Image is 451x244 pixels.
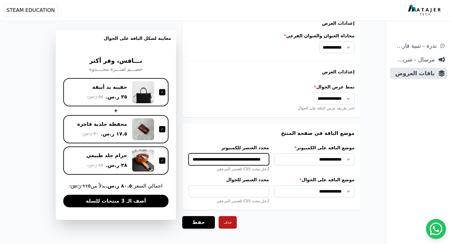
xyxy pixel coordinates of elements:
button: أضف الـ 3 منتجات للسلة [63,195,168,207]
img: حزام جلد طبيعي [132,150,154,172]
span: ٣٥ ر.س. [106,93,127,101]
div: محفظة جلدية فاخرة [77,121,127,128]
span: ٤٥ ر.س. [87,162,103,168]
label: موضع الباقة على الجوال [274,177,355,183]
label: موضع الباقة على الكمبيوتر [274,145,355,151]
p: خصـــم لفتـــرة محــــدوة [63,66,168,73]
button: حذف [219,216,237,229]
div: أدخل محدد CSS للعنصر المرجعي [189,167,269,172]
span: STEAM EDUCATION [7,7,55,14]
label: محدد العنصر للجوال [189,177,269,183]
span: ندرة - تنبية قارب علي النفاذ [392,41,437,50]
button: حفظ [182,216,215,229]
div: + [63,107,168,114]
button: STEAM EDUCATION [4,4,58,17]
span: مرسال - شريط دعاية [392,55,435,64]
b: ٨٠.٥ ر.س. [106,183,132,189]
label: نمط عرض الجوال [189,84,355,90]
h3: معاينة لشكل الباقة على الجوال [61,35,171,49]
label: محاذاة العنوان والعنوان الفرعي [189,33,355,39]
span: باقات العروض [392,69,435,78]
img: MatajerTech Logo [408,5,442,16]
span: اجمالي السعر: بدلاً من [63,182,168,190]
h3: موضع الباقة في صفحة المنتج [189,130,355,137]
span: ٥٥ ر.س. [87,93,103,100]
span: ١٧.٥ ر.س. [101,130,127,138]
img: حقيبة يد أنيقة [132,81,154,103]
div: حقيبة يد أنيقة [92,84,127,91]
s: ١١٥ ر.س. [69,183,91,189]
div: اختر طريقة عرض الباقة على الجوال [189,106,355,111]
span: ٢٨ ر.س. [106,162,127,169]
img: محفظة جلدية فاخرة [132,118,154,140]
h4: إعدادات العرض [189,20,355,26]
h3: نـــافس، وفر أكثر [63,56,168,66]
label: محدد العنصر للكمبيوتر [189,145,269,151]
h4: إعدادات العرض [189,69,355,75]
span: أضف الـ 3 منتجات للسلة [86,197,146,205]
div: حزام جلد طبيعي [86,152,127,159]
div: أدخل محدد CSS للعنصر المرجعي [189,199,269,204]
span: ٣٠ ر.س. [82,130,98,137]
